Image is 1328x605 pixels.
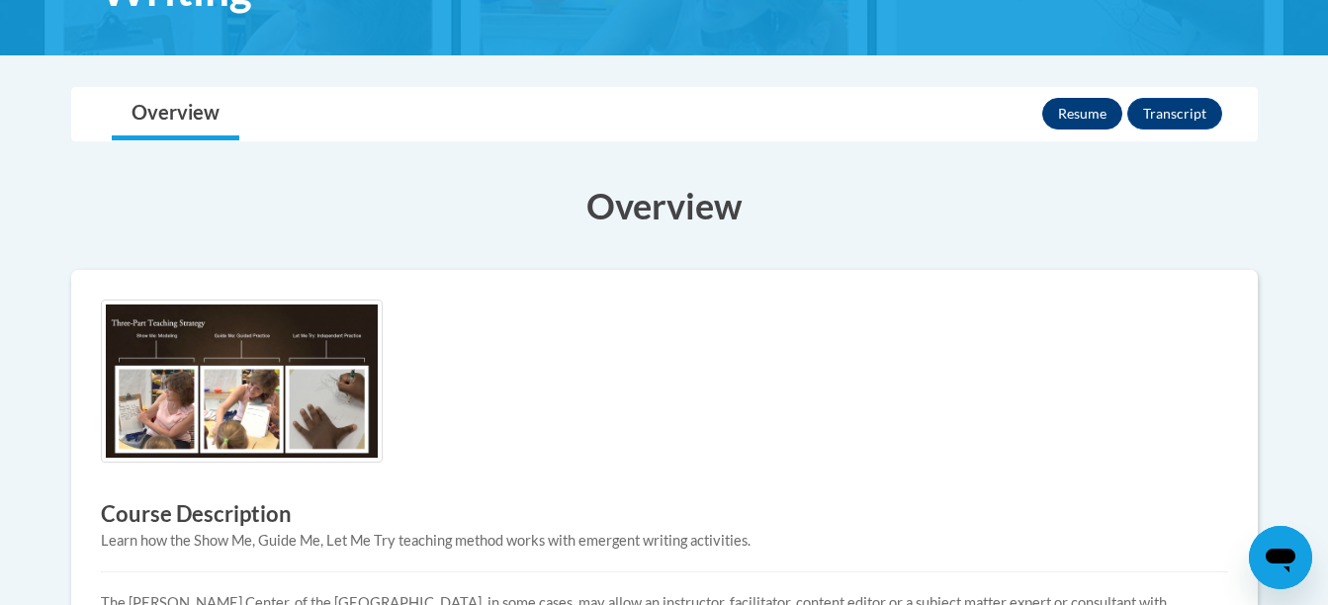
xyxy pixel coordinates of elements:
iframe: Button to launch messaging window [1249,526,1312,589]
h3: Overview [71,181,1258,230]
button: Transcript [1127,98,1222,130]
h3: Course Description [101,499,1228,530]
div: Learn how the Show Me, Guide Me, Let Me Try teaching method works with emergent writing activities. [101,530,1228,552]
a: Overview [112,88,239,140]
img: Course logo image [101,300,383,463]
button: Resume [1042,98,1122,130]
